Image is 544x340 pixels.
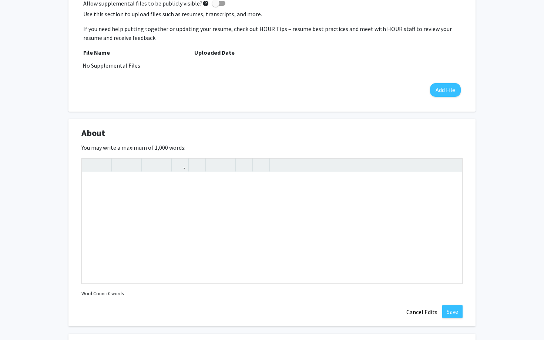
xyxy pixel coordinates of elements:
[144,159,157,171] button: Superscript
[83,61,461,70] div: No Supplemental Files
[83,10,461,18] p: Use this section to upload files such as resumes, transcripts, and more.
[442,305,463,318] button: Save
[174,159,187,171] button: Link
[238,159,251,171] button: Remove format
[157,159,169,171] button: Subscript
[97,159,110,171] button: Redo (Ctrl + Y)
[83,24,461,42] p: If you need help putting together or updating your resume, check out HOUR Tips – resume best prac...
[208,159,221,171] button: Unordered list
[114,159,127,171] button: Strong (Ctrl + B)
[81,126,105,140] span: About
[81,290,124,297] small: Word Count: 0 words
[447,159,460,171] button: Fullscreen
[194,49,235,56] b: Uploaded Date
[83,49,110,56] b: File Name
[84,159,97,171] button: Undo (Ctrl + Z)
[430,83,461,97] button: Add File
[255,159,268,171] button: Insert horizontal rule
[127,159,140,171] button: Emphasis (Ctrl + I)
[402,305,442,319] button: Cancel Edits
[81,143,185,152] label: You may write a maximum of 1,000 words:
[6,307,31,334] iframe: Chat
[191,159,204,171] button: Insert Image
[221,159,234,171] button: Ordered list
[82,173,462,283] div: Note to users with screen readers: Please deactivate our accessibility plugin for this page as it...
